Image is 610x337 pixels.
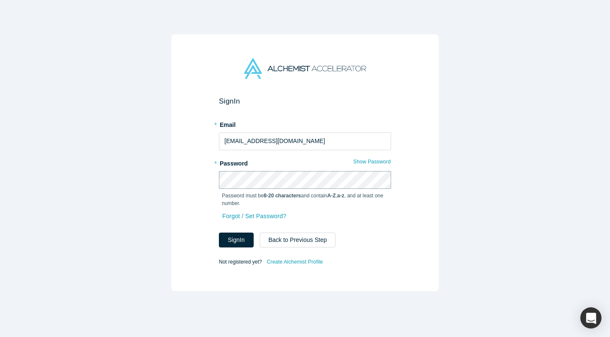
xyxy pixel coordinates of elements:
p: Password must be and contain , , and at least one number. [222,192,388,207]
button: Back to Previous Step [260,233,336,247]
button: Show Password [353,156,391,167]
strong: A-Z [327,193,336,199]
label: Password [219,156,391,168]
label: Email [219,118,391,129]
span: Not registered yet? [219,258,262,264]
a: Forgot / Set Password? [222,209,287,224]
h2: Sign In [219,97,391,106]
a: Create Alchemist Profile [266,256,323,267]
strong: 8-20 characters [264,193,301,199]
img: Alchemist Accelerator Logo [244,58,366,79]
strong: a-z [337,193,344,199]
button: SignIn [219,233,254,247]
